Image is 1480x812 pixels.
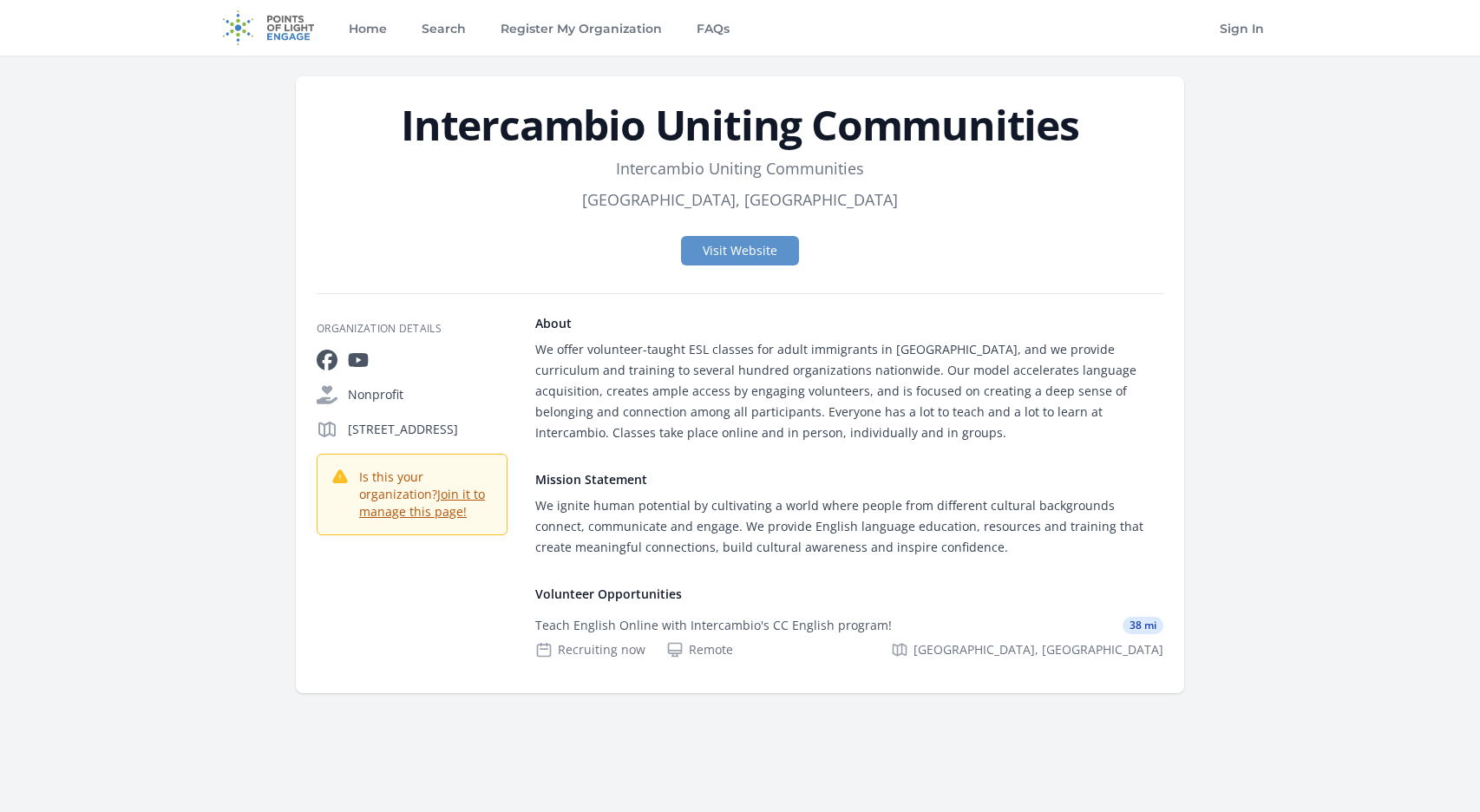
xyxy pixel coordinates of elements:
dd: [GEOGRAPHIC_DATA], [GEOGRAPHIC_DATA] [582,187,898,212]
span: 38 mi [1123,617,1163,634]
h3: Organization Details [317,322,508,336]
dd: Intercambio Uniting Communities [616,156,864,180]
a: Visit Website [681,236,799,265]
a: Join it to manage this page!​ [359,486,485,520]
h1: Intercambio Uniting Communities [317,104,1163,146]
div: Recruiting now [535,641,645,658]
h4: About [535,315,1163,332]
div: We ignite human potential by cultivating a world where people from different cultural backgrounds... [535,495,1163,558]
span: [GEOGRAPHIC_DATA], [GEOGRAPHIC_DATA] [914,641,1163,658]
p: Is this your organization? [359,468,493,521]
div: We offer volunteer-taught ESL classes for adult immigrants in [GEOGRAPHIC_DATA], and we provide c... [535,339,1163,443]
h4: Mission Statement [535,471,1163,488]
p: Nonprofit [348,386,508,403]
p: [STREET_ADDRESS] [348,421,508,438]
a: Teach English Online with Intercambio's CC English program! 38 mi Recruiting now Remote [GEOGRAPH... [528,603,1170,672]
div: Teach English Online with Intercambio's CC English program! [535,617,892,634]
h4: Volunteer Opportunities [535,586,1163,603]
div: Remote [666,641,733,658]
